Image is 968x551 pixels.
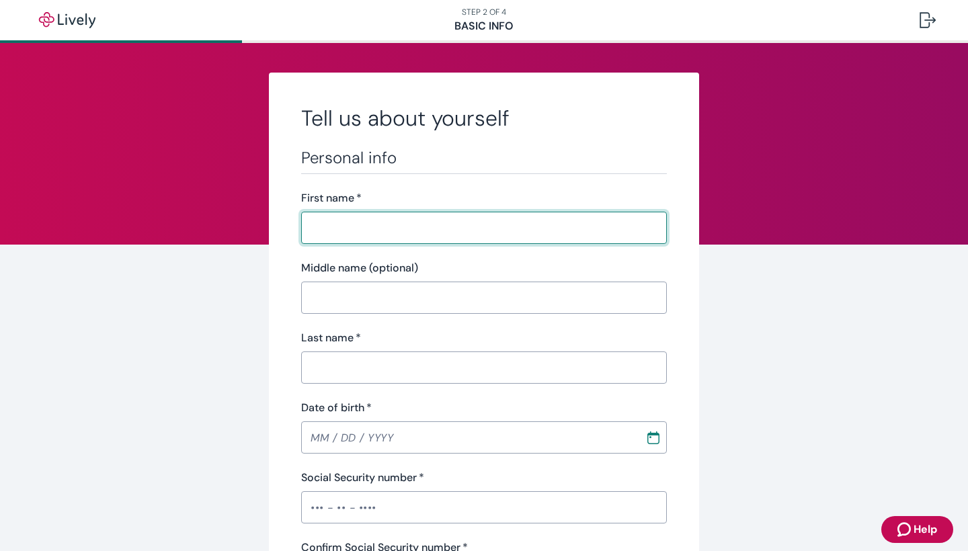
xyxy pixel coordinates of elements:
[301,148,667,168] h3: Personal info
[301,190,362,206] label: First name
[301,470,424,486] label: Social Security number
[881,516,953,543] button: Zendesk support iconHelp
[897,521,914,538] svg: Zendesk support icon
[647,431,660,444] svg: Calendar
[30,12,105,28] img: Lively
[301,105,667,132] h2: Tell us about yourself
[909,4,946,36] button: Log out
[301,260,418,276] label: Middle name (optional)
[301,400,372,416] label: Date of birth
[301,424,636,451] input: MM / DD / YYYY
[301,494,667,521] input: ••• - •• - ••••
[914,521,937,538] span: Help
[301,330,361,346] label: Last name
[641,425,665,450] button: Choose date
